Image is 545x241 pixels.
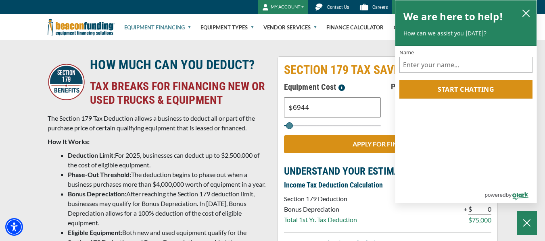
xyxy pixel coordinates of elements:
p: $ [468,204,472,214]
a: Equipment Types [200,14,254,40]
span: Contact Us [327,4,349,10]
p: 75,000 [472,215,491,225]
h5: Equipment Cost [284,80,388,93]
strong: Phase-Out Threshold: [68,171,131,178]
p: $26,250 [388,99,491,108]
a: Equipment Financing [124,14,191,40]
input: Text field [284,97,381,117]
p: Bonus Depreciation [284,204,357,214]
button: Please enter a value between $3,000 and $3,000,000 [336,80,347,93]
img: Beacon Funding Corporation logo [48,14,115,40]
label: Name [399,50,532,55]
h3: HOW MUCH CAN YOU DEDUCT? [90,57,267,73]
input: Select range [284,125,381,126]
p: UNDERSTAND YOUR ESTIMATE [284,167,491,176]
a: Finance Calculator [326,14,384,40]
input: Name [399,57,532,73]
p: The Section 179 Tax Deduction allows a business to deduct all or part of the purchase price of ce... [48,113,268,133]
strong: Deduction Limit: [68,151,115,159]
p: + [464,204,467,214]
a: APPLY FOR FINANCING [284,135,491,153]
p: Total 1st Yr. Tax Deduction [284,215,357,225]
a: Company [394,14,426,40]
button: Start chatting [399,80,532,99]
a: Vendor Services [263,14,317,40]
button: close chatbox [520,7,532,19]
li: The deduction begins to phase out when a business purchases more than $4,000,000 worth of equipme... [68,170,268,189]
img: section-179-tooltip [338,84,345,91]
p: 0 [472,204,491,214]
p: $ [468,215,472,225]
a: Powered by Olark [484,189,537,203]
div: Accessibility Menu [5,218,23,236]
span: powered [484,190,505,200]
p: SECTION 179 TAX SAVINGS CALCULATOR [284,63,491,77]
p: How can we assist you [DATE]? [403,29,528,37]
h2: We are here to help! [403,8,503,25]
strong: Bonus Depreciation: [68,190,126,198]
h4: TAX BREAKS FOR FINANCING NEW OR USED TRUCKS & EQUIPMENT [90,80,267,107]
h5: Potential Income Tax Savings [388,80,491,93]
p: Income Tax Deduction Calculation [284,180,491,190]
strong: Eligible Equipment: [68,229,122,236]
span: Careers [372,4,388,10]
button: Close Chatbox [517,211,537,235]
li: After reaching the Section 179 deduction limit, businesses may qualify for Bonus Depreciation. In... [68,189,268,228]
strong: How It Works: [48,138,90,145]
p: Section 179 Deduction [284,194,357,204]
li: For 2025, businesses can deduct up to $2,500,000 of the cost of eligible equipment. [68,150,268,170]
span: by [506,190,512,200]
